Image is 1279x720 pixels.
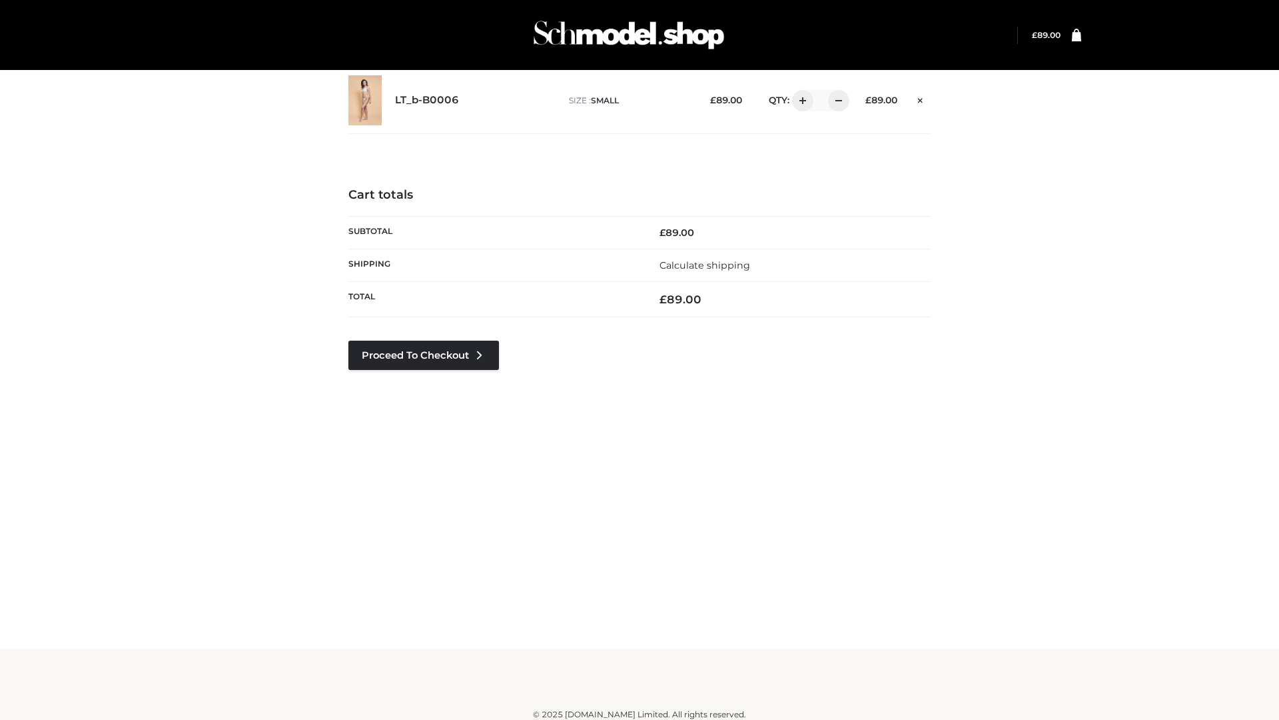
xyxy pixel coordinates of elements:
th: Shipping [348,249,639,281]
img: Schmodel Admin 964 [529,9,729,61]
span: £ [659,293,667,306]
bdi: 89.00 [1032,30,1061,40]
span: £ [865,95,871,105]
bdi: 89.00 [659,293,701,306]
a: £89.00 [1032,30,1061,40]
img: LT_b-B0006 - SMALL [348,75,382,125]
a: Proceed to Checkout [348,341,499,370]
th: Subtotal [348,216,639,249]
span: SMALL [591,95,619,105]
span: £ [710,95,716,105]
bdi: 89.00 [710,95,742,105]
p: size : [569,95,689,107]
bdi: 89.00 [659,227,694,239]
th: Total [348,282,639,317]
span: £ [1032,30,1037,40]
span: £ [659,227,665,239]
a: Calculate shipping [659,259,750,271]
a: Remove this item [911,90,931,107]
a: LT_b-B0006 [395,94,459,107]
h4: Cart totals [348,188,931,203]
bdi: 89.00 [865,95,897,105]
div: QTY: [755,90,845,111]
